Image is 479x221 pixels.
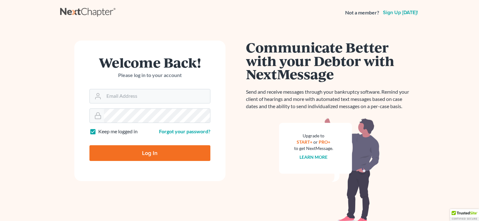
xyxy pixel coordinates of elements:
p: Please log in to your account [89,72,210,79]
a: Learn more [299,154,328,160]
p: Send and receive messages through your bankruptcy software. Remind your client of hearings and mo... [246,88,413,110]
input: Email Address [104,89,210,103]
a: PRO+ [319,139,330,145]
a: Forgot your password? [159,128,210,134]
label: Keep me logged in [98,128,138,135]
div: Upgrade to [294,133,333,139]
h1: Welcome Back! [89,56,210,69]
strong: Not a member? [345,9,379,16]
h1: Communicate Better with your Debtor with NextMessage [246,41,413,81]
div: TrustedSite Certified [450,209,479,221]
a: Sign up [DATE]! [382,10,419,15]
a: START+ [297,139,312,145]
input: Log In [89,145,210,161]
span: or [313,139,318,145]
div: to get NextMessage. [294,145,333,152]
